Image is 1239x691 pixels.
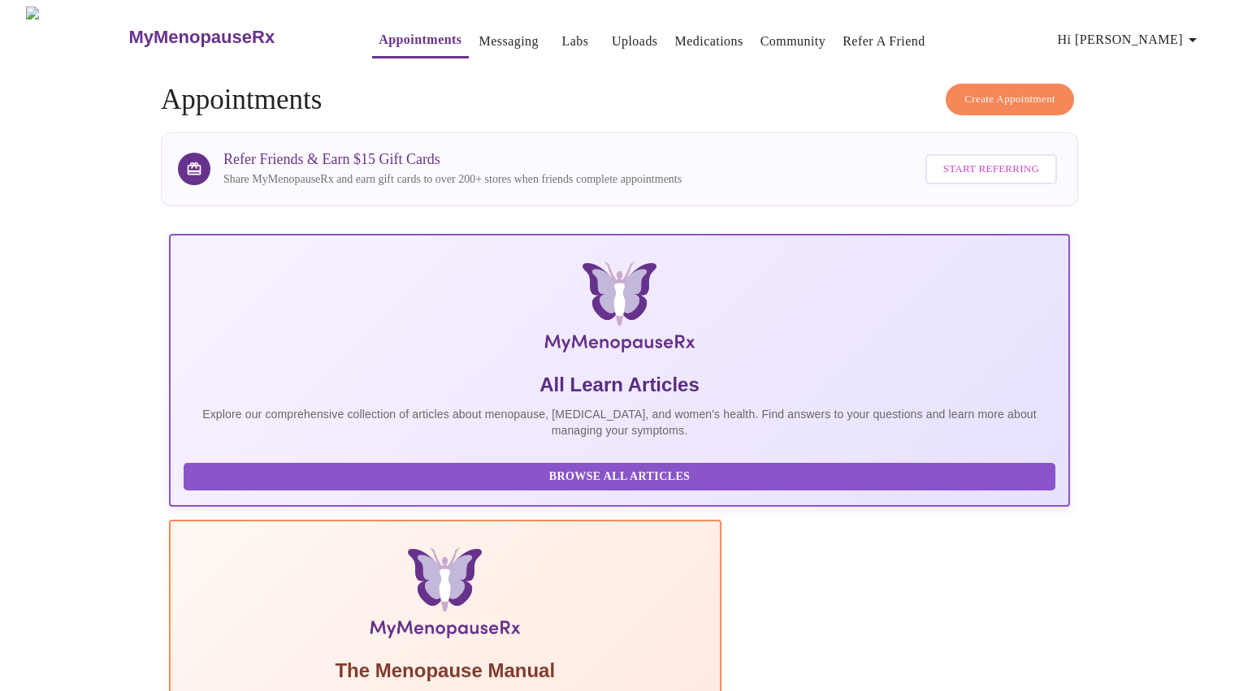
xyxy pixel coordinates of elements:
span: Create Appointment [964,90,1055,109]
button: Labs [549,25,601,58]
p: Explore our comprehensive collection of articles about menopause, [MEDICAL_DATA], and women's hea... [184,406,1055,438]
a: Medications [675,30,743,53]
img: MyMenopauseRx Logo [319,261,921,359]
button: Browse All Articles [184,463,1055,491]
a: Labs [562,30,589,53]
span: Browse All Articles [200,467,1039,487]
p: Share MyMenopauseRx and earn gift cards to over 200+ stores when friends complete appointments [223,171,682,188]
span: Hi [PERSON_NAME] [1058,28,1202,51]
button: Uploads [605,25,665,58]
h4: Appointments [161,84,1078,116]
img: Menopause Manual [266,547,623,645]
h3: MyMenopauseRx [128,27,275,48]
button: Community [754,25,833,58]
h5: The Menopause Manual [184,658,707,684]
button: Medications [669,25,750,58]
a: Community [760,30,826,53]
button: Create Appointment [946,84,1074,115]
a: Start Referring [921,146,1061,192]
a: Appointments [379,28,461,51]
h3: Refer Friends & Earn $15 Gift Cards [223,151,682,168]
button: Messaging [473,25,545,58]
a: Browse All Articles [184,469,1059,482]
button: Refer a Friend [836,25,932,58]
img: MyMenopauseRx Logo [26,6,127,67]
span: Start Referring [943,160,1039,179]
a: Refer a Friend [843,30,925,53]
h5: All Learn Articles [184,372,1055,398]
a: Messaging [479,30,539,53]
a: MyMenopauseRx [127,9,340,66]
button: Hi [PERSON_NAME] [1051,24,1209,56]
button: Start Referring [925,154,1057,184]
a: Uploads [612,30,658,53]
button: Appointments [372,24,468,58]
